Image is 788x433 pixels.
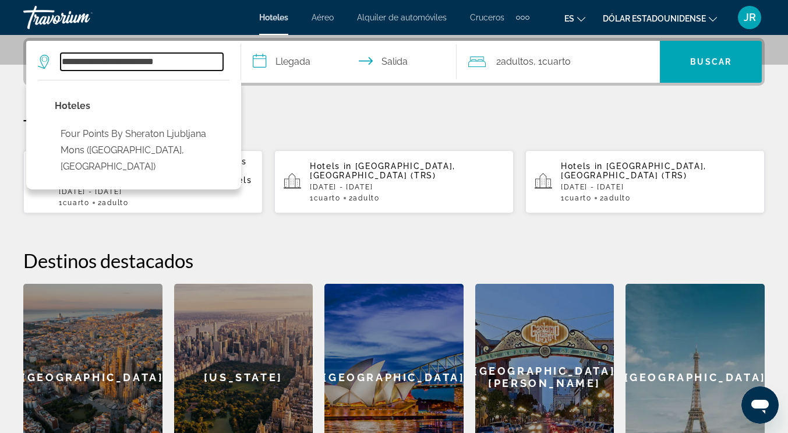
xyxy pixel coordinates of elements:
[55,98,229,114] p: Hotel options
[561,161,706,180] span: [GEOGRAPHIC_DATA], [GEOGRAPHIC_DATA] (TRS)
[61,53,223,71] input: Buscar destino de hotel
[59,157,247,185] span: Four Points by Sheraton Ljubljana Mons ([GEOGRAPHIC_DATA], [GEOGRAPHIC_DATA])
[312,13,334,22] a: Aéreo
[457,41,660,83] button: Viajeros: 2 adultos, 0 niños
[163,175,252,185] span: and Nearby Hotels
[501,56,533,67] font: adultos
[565,194,592,202] span: Cuarto
[533,56,542,67] font: , 1
[310,183,504,191] p: [DATE] - [DATE]
[26,80,241,189] div: Destination search results
[241,41,456,83] button: Seleccione la fecha de entrada y salida
[23,2,140,33] a: Travorium
[98,199,129,207] span: 2
[26,41,762,83] div: Widget de búsqueda
[310,161,352,171] span: Hotels in
[690,57,732,66] font: Buscar
[357,13,447,22] a: Alquiler de automóviles
[542,56,571,67] font: Cuarto
[600,194,631,202] span: 2
[561,183,755,191] p: [DATE] - [DATE]
[259,13,288,22] a: Hoteles
[23,115,765,138] p: Tus búsquedas recientes
[63,199,90,207] span: Cuarto
[564,14,574,23] font: es
[604,194,630,202] span: Adulto
[660,41,762,83] button: Buscar
[603,14,706,23] font: Dólar estadounidense
[561,161,603,171] span: Hotels in
[310,194,341,202] span: 1
[353,194,379,202] span: Adulto
[314,194,341,202] span: Cuarto
[525,150,765,214] button: Hotels in [GEOGRAPHIC_DATA], [GEOGRAPHIC_DATA] (TRS)[DATE] - [DATE]1Cuarto2Adulto
[23,150,263,214] button: Four Points by Sheraton Ljubljana Mons ([GEOGRAPHIC_DATA], [GEOGRAPHIC_DATA]) and Nearby Hotels[D...
[516,8,529,27] button: Elementos de navegación adicionales
[564,10,585,27] button: Cambiar idioma
[744,11,756,23] font: JR
[23,249,765,272] h2: Destinos destacados
[603,10,717,27] button: Cambiar moneda
[496,56,501,67] font: 2
[310,161,455,180] span: [GEOGRAPHIC_DATA], [GEOGRAPHIC_DATA] (TRS)
[349,194,380,202] span: 2
[741,386,779,424] iframe: Botón para iniciar la ventana de mensajería
[734,5,765,30] button: Menú de usuario
[55,123,229,178] button: Select hotel: Four Points by Sheraton Ljubljana Mons (Ljubljana, SI)
[470,13,504,22] a: Cruceros
[561,194,592,202] span: 1
[59,188,253,196] p: [DATE] - [DATE]
[102,199,128,207] span: Adulto
[59,199,90,207] span: 1
[274,150,514,214] button: Hotels in [GEOGRAPHIC_DATA], [GEOGRAPHIC_DATA] (TRS)[DATE] - [DATE]1Cuarto2Adulto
